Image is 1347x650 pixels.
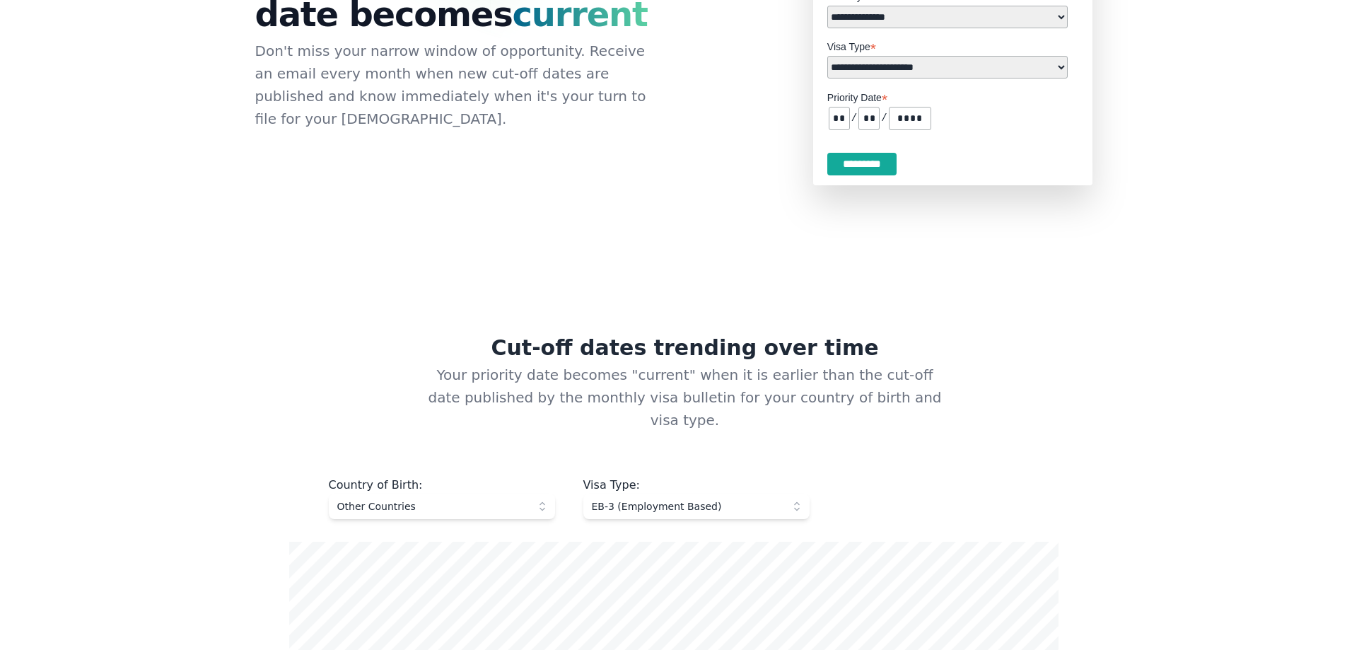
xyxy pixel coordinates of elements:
[255,40,663,130] p: Don't miss your narrow window of opportunity. Receive an email every month when new cut-off dates...
[329,477,555,494] div: Country of Birth :
[827,37,1068,54] label: Visa Type
[337,499,527,513] span: Other Countries
[289,335,1059,364] h2: Cut-off dates trending over time
[402,364,945,477] p: Your priority date becomes "current" when it is earlier than the cut-off date published by the mo...
[827,88,1078,105] label: Priority Date
[592,499,781,513] span: EB-3 (Employment Based)
[583,477,810,494] div: Visa Type :
[881,112,887,124] pre: /
[329,494,555,519] button: Other Countries
[851,112,857,124] pre: /
[583,494,810,519] button: EB-3 (Employment Based)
